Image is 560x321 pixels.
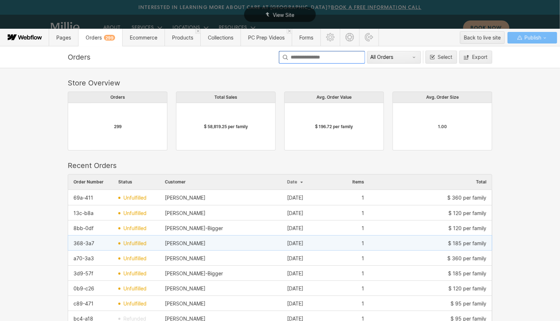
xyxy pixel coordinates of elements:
span: unfulfilled [123,256,147,261]
div: $ 95 per family [451,301,487,307]
div: 3d9-57f [73,271,93,276]
div: [DATE] [287,210,303,216]
button: Publish [508,32,557,43]
div: 1 [362,301,364,307]
span: unfulfilled [123,286,147,292]
div: All Orders [370,54,411,60]
div: Orders [68,92,167,103]
div: Date [282,175,343,190]
div: $ 58,819.25 per family [204,124,248,130]
div: 13c-b8a [73,210,94,216]
div: [PERSON_NAME] [165,286,205,292]
div: [DATE] [287,286,303,292]
div: Total Sales [176,92,276,103]
div: c89-471 [73,301,94,307]
span: Publish [523,32,541,43]
div: Recent Orders [68,161,492,170]
div: row [68,220,492,236]
div: 69a-411 [73,195,93,201]
button: Back to live site [460,31,505,44]
div: row [68,296,492,311]
div: [PERSON_NAME] [165,195,205,201]
div: 8bb-0df [73,225,94,231]
span: Products [172,34,193,41]
div: [PERSON_NAME] [165,241,205,246]
div: [DATE] [287,301,303,307]
span: unfulfilled [123,225,147,231]
div: [PERSON_NAME]-Bigger [165,271,223,276]
span: Select [438,54,452,60]
div: [DATE] [287,195,303,201]
div: [DATE] [287,225,303,231]
span: Ecommerce [130,34,157,41]
div: row [68,250,492,266]
div: Store Overview [68,79,492,87]
div: [PERSON_NAME]-Bigger [165,225,223,231]
span: unfulfilled [123,210,147,216]
span: Order Number [73,180,104,185]
div: $ 360 per family [447,195,487,201]
div: [PERSON_NAME] [165,256,205,261]
div: row [68,280,492,296]
span: Status [118,180,132,185]
div: [DATE] [287,256,303,261]
span: Items [352,180,364,185]
div: $ 360 per family [447,256,487,261]
div: 0b9-c26 [73,286,94,292]
span: Date [287,179,297,185]
div: Back to live site [464,32,501,43]
span: unfulfilled [123,301,147,307]
span: unfulfilled [123,271,147,276]
span: Forms [299,34,313,41]
span: Pages [56,34,71,41]
button: Export [459,51,492,64]
div: row [68,235,492,251]
div: 1 [362,241,364,246]
span: unfulfilled [123,195,147,201]
div: row [68,190,492,206]
div: Export [472,54,488,60]
span: PC Prep Videos [248,34,285,41]
div: $ 185 per family [448,271,487,276]
a: Close 'Products' tab [195,29,200,34]
div: 1 [362,225,364,231]
span: unfulfilled [123,241,147,246]
div: 1 [362,195,364,201]
div: row [68,205,492,221]
div: Avg. Order Value [284,92,384,103]
div: [PERSON_NAME] [165,301,205,307]
div: $ 196.72 per family [315,124,353,130]
div: $ 120 per family [449,225,487,231]
span: Customer [165,180,186,185]
div: 368-3a7 [73,241,94,246]
div: 299 [104,35,115,41]
a: Close 'PC Prep Videos' tab [287,29,292,34]
div: 1 [362,256,364,261]
div: 1 [362,210,364,216]
span: Collections [208,34,233,41]
div: [DATE] [287,241,303,246]
div: [DATE] [287,271,303,276]
span: View Site [273,12,294,18]
div: 1 [362,286,364,292]
span: Total [476,180,487,185]
div: 1.00 [438,124,447,130]
div: a70-3a3 [73,256,94,261]
div: [PERSON_NAME] [165,210,205,216]
button: Select [426,51,457,64]
div: $ 185 per family [448,241,487,246]
div: $ 120 per family [449,286,487,292]
div: 1 [362,271,364,276]
div: row [68,265,492,281]
span: Orders [86,34,115,41]
div: 299 [114,124,122,130]
div: Avg. Order Size [393,92,492,103]
div: Orders [68,53,277,61]
div: $ 120 per family [449,210,487,216]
